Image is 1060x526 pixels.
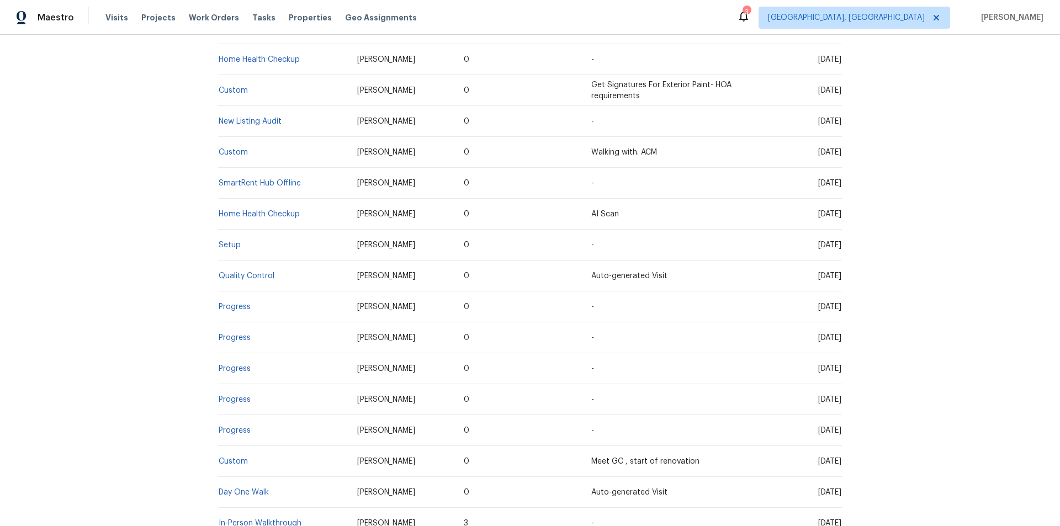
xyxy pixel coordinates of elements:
[289,12,332,23] span: Properties
[591,148,657,156] span: Walking with. ACM
[464,56,469,63] span: 0
[219,334,251,342] a: Progress
[219,458,248,465] a: Custom
[818,118,841,125] span: [DATE]
[357,365,415,373] span: [PERSON_NAME]
[219,179,301,187] a: SmartRent Hub Offline
[357,87,415,94] span: [PERSON_NAME]
[591,81,732,100] span: Get Signatures For Exterior Paint- HOA requirements
[189,12,239,23] span: Work Orders
[464,396,469,403] span: 0
[591,241,594,249] span: -
[591,179,594,187] span: -
[219,118,282,125] a: New Listing Audit
[219,148,248,156] a: Custom
[818,488,841,496] span: [DATE]
[818,365,841,373] span: [DATE]
[818,396,841,403] span: [DATE]
[768,12,925,23] span: [GEOGRAPHIC_DATA], [GEOGRAPHIC_DATA]
[105,12,128,23] span: Visits
[252,14,275,22] span: Tasks
[818,303,841,311] span: [DATE]
[591,210,619,218] span: AI Scan
[818,241,841,249] span: [DATE]
[818,179,841,187] span: [DATE]
[357,396,415,403] span: [PERSON_NAME]
[818,272,841,280] span: [DATE]
[219,427,251,434] a: Progress
[219,87,248,94] a: Custom
[818,427,841,434] span: [DATE]
[219,272,274,280] a: Quality Control
[357,241,415,249] span: [PERSON_NAME]
[591,396,594,403] span: -
[357,272,415,280] span: [PERSON_NAME]
[977,12,1043,23] span: [PERSON_NAME]
[464,118,469,125] span: 0
[818,148,841,156] span: [DATE]
[743,7,750,18] div: 3
[357,334,415,342] span: [PERSON_NAME]
[357,427,415,434] span: [PERSON_NAME]
[219,303,251,311] a: Progress
[818,56,841,63] span: [DATE]
[357,56,415,63] span: [PERSON_NAME]
[357,210,415,218] span: [PERSON_NAME]
[818,87,841,94] span: [DATE]
[464,87,469,94] span: 0
[357,118,415,125] span: [PERSON_NAME]
[591,334,594,342] span: -
[464,303,469,311] span: 0
[464,241,469,249] span: 0
[591,118,594,125] span: -
[464,148,469,156] span: 0
[357,458,415,465] span: [PERSON_NAME]
[591,427,594,434] span: -
[591,365,594,373] span: -
[357,179,415,187] span: [PERSON_NAME]
[141,12,176,23] span: Projects
[464,334,469,342] span: 0
[219,210,300,218] a: Home Health Checkup
[219,396,251,403] a: Progress
[464,365,469,373] span: 0
[464,210,469,218] span: 0
[464,179,469,187] span: 0
[591,458,699,465] span: Meet GC , start of renovation
[219,56,300,63] a: Home Health Checkup
[591,56,594,63] span: -
[357,303,415,311] span: [PERSON_NAME]
[38,12,74,23] span: Maestro
[818,210,841,218] span: [DATE]
[591,488,667,496] span: Auto-generated Visit
[219,488,269,496] a: Day One Walk
[464,488,469,496] span: 0
[345,12,417,23] span: Geo Assignments
[219,241,241,249] a: Setup
[464,272,469,280] span: 0
[591,272,667,280] span: Auto-generated Visit
[464,458,469,465] span: 0
[818,458,841,465] span: [DATE]
[818,334,841,342] span: [DATE]
[357,488,415,496] span: [PERSON_NAME]
[219,365,251,373] a: Progress
[591,303,594,311] span: -
[464,427,469,434] span: 0
[357,148,415,156] span: [PERSON_NAME]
